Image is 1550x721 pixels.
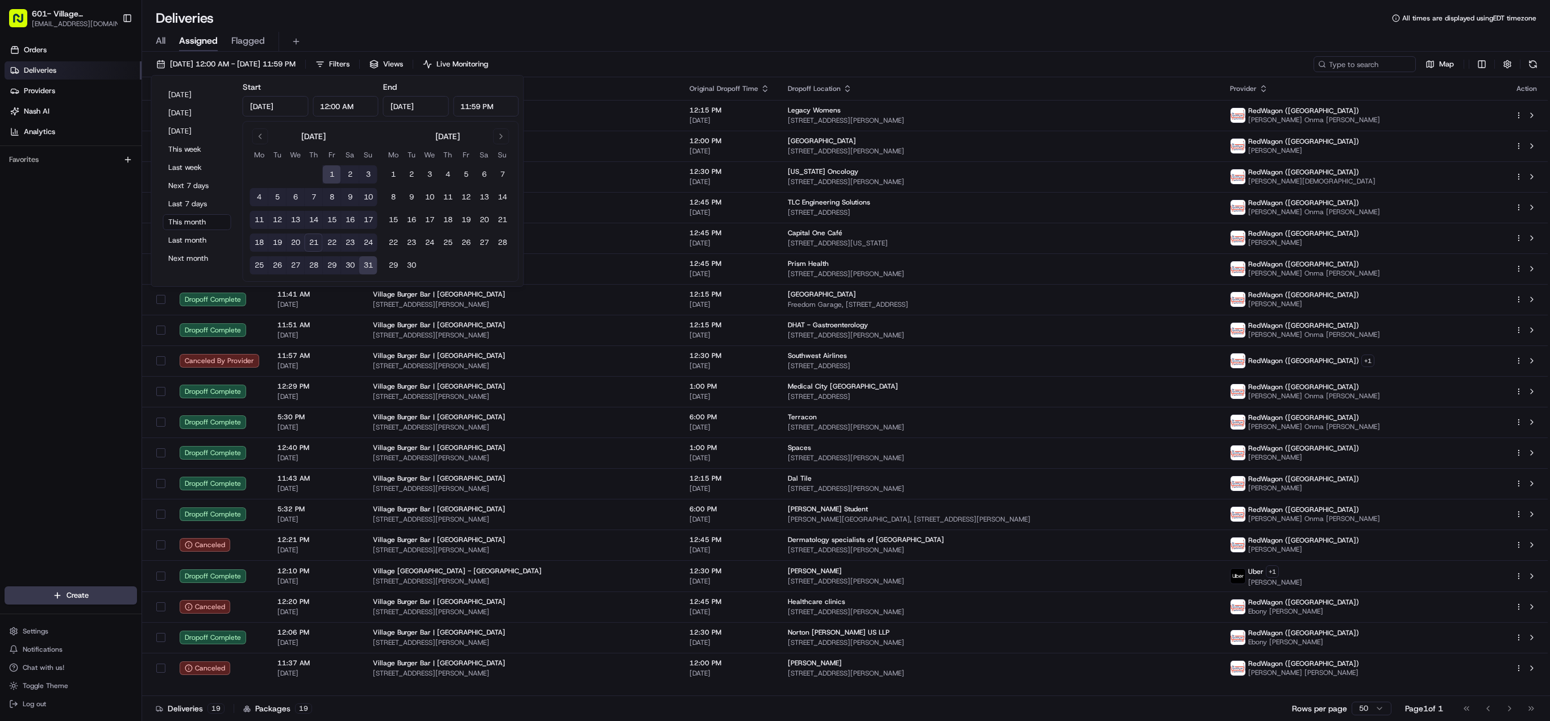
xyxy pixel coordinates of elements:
[1248,198,1359,207] span: RedWagon ([GEOGRAPHIC_DATA])
[373,474,505,483] span: Village Burger Bar | [GEOGRAPHIC_DATA]
[277,300,355,309] span: [DATE]
[1248,505,1359,514] span: RedWagon ([GEOGRAPHIC_DATA])
[277,515,355,524] span: [DATE]
[1248,484,1359,493] span: [PERSON_NAME]
[341,165,359,184] button: 2
[1248,413,1359,422] span: RedWagon ([GEOGRAPHIC_DATA])
[1231,569,1245,584] img: uber-new-logo.jpeg
[1231,507,1245,522] img: time_to_eat_nevada_logo
[689,228,770,237] span: 12:45 PM
[689,106,770,115] span: 12:15 PM
[5,623,137,639] button: Settings
[277,484,355,493] span: [DATE]
[163,196,231,212] button: Last 7 days
[163,178,231,194] button: Next 7 days
[421,211,439,229] button: 17
[24,65,56,76] span: Deliveries
[384,188,402,206] button: 8
[5,102,142,120] a: Nash AI
[435,131,460,142] div: [DATE]
[277,351,355,360] span: 11:57 AM
[373,443,505,452] span: Village Burger Bar | [GEOGRAPHIC_DATA]
[5,5,118,32] button: 601- Village [GEOGRAPHIC_DATA]- [GEOGRAPHIC_DATA][EMAIL_ADDRESS][DOMAIN_NAME]
[163,105,231,121] button: [DATE]
[788,177,1211,186] span: [STREET_ADDRESS][PERSON_NAME]
[11,46,207,64] p: Welcome 👋
[439,188,457,206] button: 11
[384,234,402,252] button: 22
[163,251,231,266] button: Next month
[475,149,493,161] th: Saturday
[373,300,671,309] span: [STREET_ADDRESS][PERSON_NAME]
[383,82,397,92] label: End
[689,177,770,186] span: [DATE]
[493,188,512,206] button: 14
[373,331,671,340] span: [STREET_ADDRESS][PERSON_NAME]
[1231,537,1245,552] img: time_to_eat_nevada_logo
[151,56,301,72] button: [DATE] 12:00 AM - [DATE] 11:59 PM
[268,256,286,274] button: 26
[32,8,114,19] button: 601- Village [GEOGRAPHIC_DATA]- [GEOGRAPHIC_DATA]
[163,232,231,248] button: Last month
[96,166,105,176] div: 💻
[689,505,770,514] span: 6:00 PM
[23,627,48,636] span: Settings
[689,361,770,370] span: [DATE]
[30,74,188,86] input: Clear
[305,149,323,161] th: Thursday
[268,234,286,252] button: 19
[24,106,49,116] span: Nash AI
[373,515,671,524] span: [STREET_ADDRESS][PERSON_NAME]
[250,211,268,229] button: 11
[170,59,296,69] span: [DATE] 12:00 AM - [DATE] 11:59 PM
[268,149,286,161] th: Tuesday
[788,382,898,391] span: Medical City [GEOGRAPHIC_DATA]
[277,474,355,483] span: 11:43 AM
[5,82,142,100] a: Providers
[1231,353,1245,368] img: time_to_eat_nevada_logo
[689,84,758,93] span: Original Dropoff Time
[384,256,402,274] button: 29
[475,234,493,252] button: 27
[788,392,1211,401] span: [STREET_ADDRESS]
[179,34,218,48] span: Assigned
[1515,84,1539,93] div: Action
[180,661,230,675] button: Canceled
[373,392,671,401] span: [STREET_ADDRESS][PERSON_NAME]
[323,211,341,229] button: 15
[1231,169,1245,184] img: time_to_eat_nevada_logo
[1231,323,1245,337] img: time_to_eat_nevada_logo
[23,699,46,709] span: Log out
[788,259,829,268] span: Prism Health
[67,590,89,601] span: Create
[323,234,341,252] button: 22
[286,234,305,252] button: 20
[359,188,377,206] button: 10
[163,141,231,157] button: This week
[788,228,842,237] span: Capital One Café
[180,538,230,552] button: Canceled
[689,351,770,360] span: 12:30 PM
[475,211,493,229] button: 20
[163,214,231,230] button: This month
[373,505,505,514] span: Village Burger Bar | [GEOGRAPHIC_DATA]
[1231,200,1245,215] img: time_to_eat_nevada_logo
[788,300,1211,309] span: Freedom Garage, [STREET_ADDRESS]
[689,290,770,299] span: 12:15 PM
[23,165,87,177] span: Knowledge Base
[689,320,770,330] span: 12:15 PM
[5,678,137,694] button: Toggle Theme
[323,256,341,274] button: 29
[788,116,1211,125] span: [STREET_ADDRESS][PERSON_NAME]
[689,147,770,156] span: [DATE]
[250,188,268,206] button: 4
[457,165,475,184] button: 5
[373,484,671,493] span: [STREET_ADDRESS][PERSON_NAME]
[689,484,770,493] span: [DATE]
[689,331,770,340] span: [DATE]
[788,239,1211,248] span: [STREET_ADDRESS][US_STATE]
[329,59,350,69] span: Filters
[364,56,408,72] button: Views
